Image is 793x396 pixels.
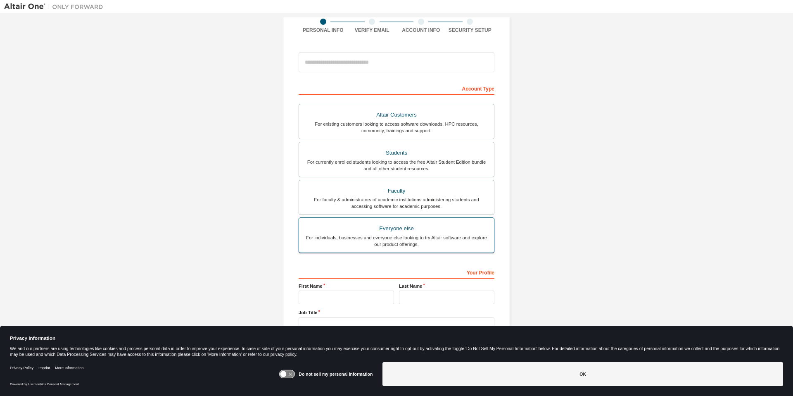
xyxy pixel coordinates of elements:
[304,121,489,134] div: For existing customers looking to access software downloads, HPC resources, community, trainings ...
[299,309,494,316] label: Job Title
[4,2,107,11] img: Altair One
[399,283,494,289] label: Last Name
[299,265,494,279] div: Your Profile
[304,185,489,197] div: Faculty
[299,27,348,33] div: Personal Info
[446,27,495,33] div: Security Setup
[299,81,494,95] div: Account Type
[396,27,446,33] div: Account Info
[304,196,489,210] div: For faculty & administrators of academic institutions administering students and accessing softwa...
[304,109,489,121] div: Altair Customers
[304,147,489,159] div: Students
[348,27,397,33] div: Verify Email
[304,223,489,234] div: Everyone else
[299,283,394,289] label: First Name
[304,234,489,248] div: For individuals, businesses and everyone else looking to try Altair software and explore our prod...
[304,159,489,172] div: For currently enrolled students looking to access the free Altair Student Edition bundle and all ...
